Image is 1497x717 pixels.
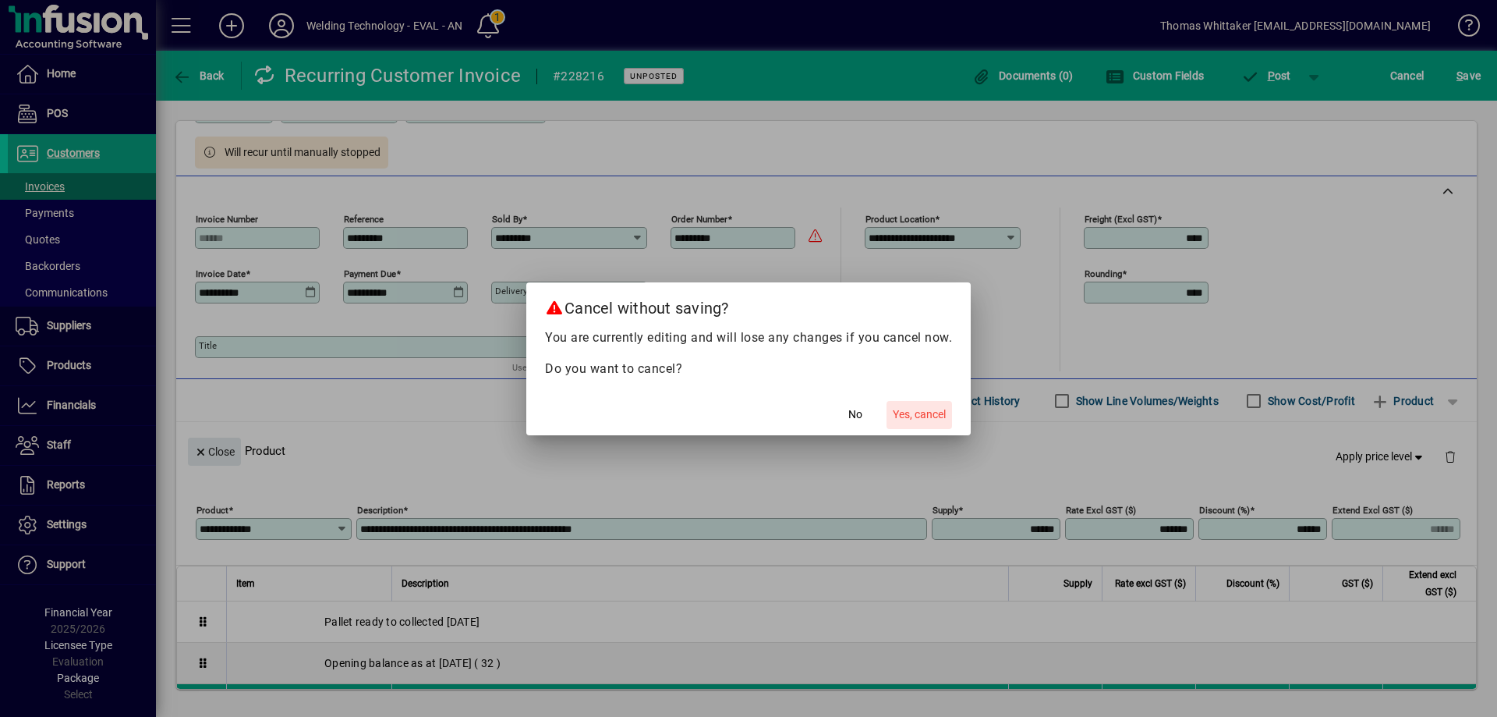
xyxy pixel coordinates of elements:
p: You are currently editing and will lose any changes if you cancel now. [545,328,952,347]
button: Yes, cancel [887,401,952,429]
button: No [830,401,880,429]
h2: Cancel without saving? [526,282,971,328]
span: Yes, cancel [893,406,946,423]
span: No [848,406,862,423]
p: Do you want to cancel? [545,360,952,378]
